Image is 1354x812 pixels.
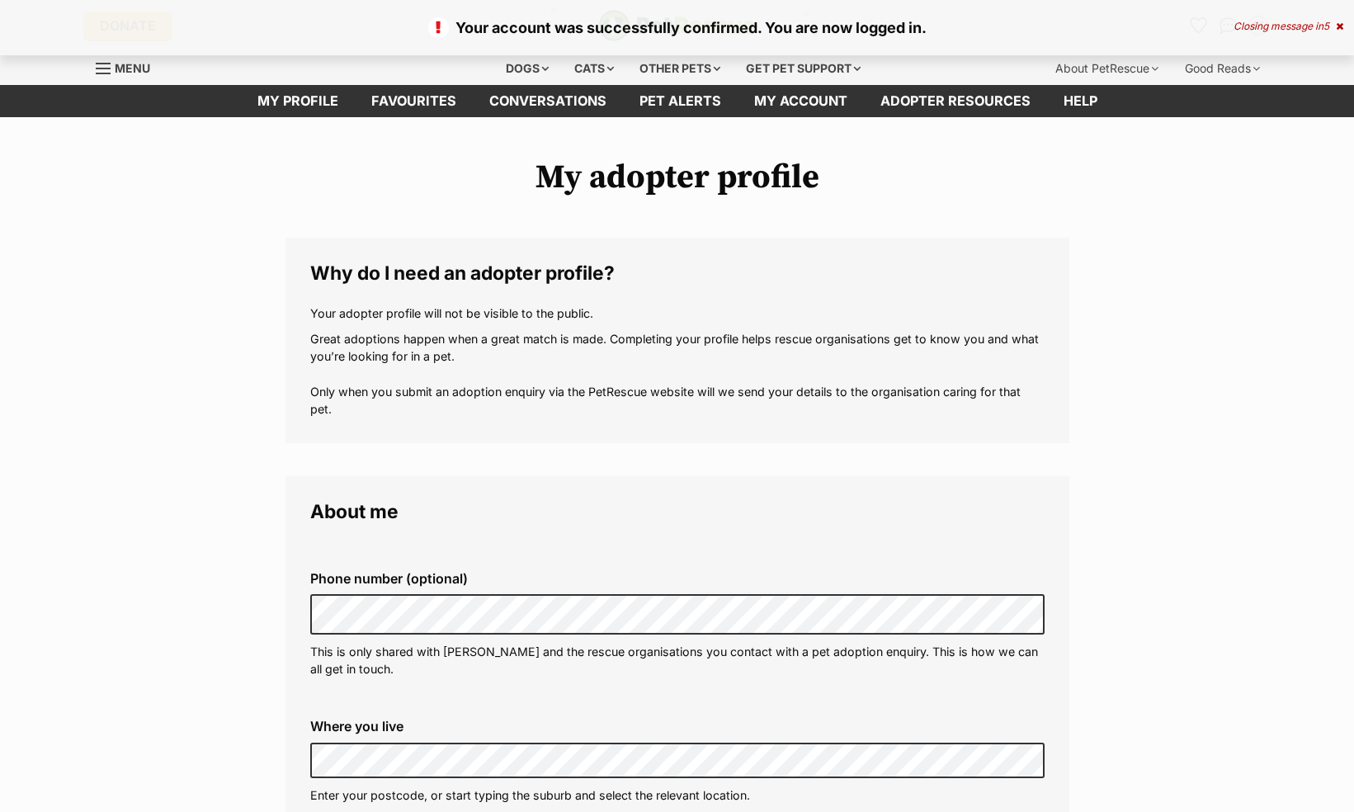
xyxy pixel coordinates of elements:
[310,786,1045,804] p: Enter your postcode, or start typing the suburb and select the relevant location.
[310,262,1045,284] legend: Why do I need an adopter profile?
[1047,85,1114,117] a: Help
[115,61,150,75] span: Menu
[310,643,1045,678] p: This is only shared with [PERSON_NAME] and the rescue organisations you contact with a pet adopti...
[310,330,1045,418] p: Great adoptions happen when a great match is made. Completing your profile helps rescue organisat...
[310,501,1045,522] legend: About me
[285,238,1069,443] fieldset: Why do I need an adopter profile?
[864,85,1047,117] a: Adopter resources
[1173,52,1271,85] div: Good Reads
[310,719,1045,734] label: Where you live
[623,85,738,117] a: Pet alerts
[241,85,355,117] a: My profile
[310,304,1045,322] p: Your adopter profile will not be visible to the public.
[473,85,623,117] a: conversations
[1044,52,1170,85] div: About PetRescue
[310,571,1045,586] label: Phone number (optional)
[563,52,625,85] div: Cats
[494,52,560,85] div: Dogs
[285,158,1069,196] h1: My adopter profile
[734,52,872,85] div: Get pet support
[355,85,473,117] a: Favourites
[628,52,732,85] div: Other pets
[96,52,162,82] a: Menu
[738,85,864,117] a: My account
